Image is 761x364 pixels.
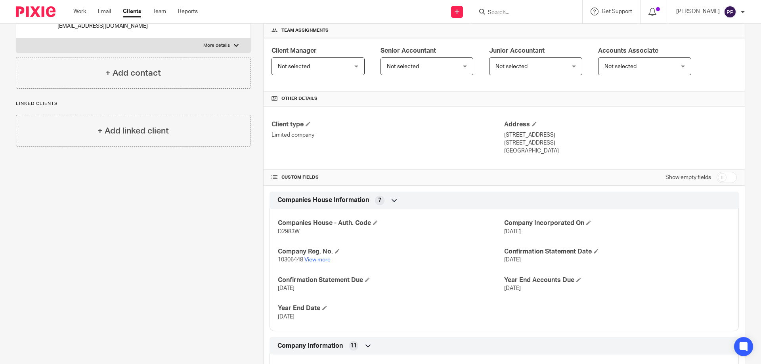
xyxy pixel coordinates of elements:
[504,131,737,139] p: [STREET_ADDRESS]
[304,257,331,263] a: View more
[504,147,737,155] p: [GEOGRAPHIC_DATA]
[489,48,545,54] span: Junior Accountant
[73,8,86,15] a: Work
[98,125,169,137] h4: + Add linked client
[665,173,711,181] label: Show empty fields
[495,64,528,69] span: Not selected
[504,229,521,234] span: [DATE]
[281,95,317,102] span: Other details
[278,304,504,313] h4: Year End Date
[98,8,111,15] a: Email
[504,286,521,291] span: [DATE]
[380,48,436,54] span: Senior Accountant
[350,342,357,350] span: 11
[278,229,300,234] span: D2983W
[504,257,521,263] span: [DATE]
[278,248,504,256] h4: Company Reg. No.
[278,257,303,263] span: 10306448
[504,219,730,227] h4: Company Incorporated On
[16,101,251,107] p: Linked clients
[278,276,504,284] h4: Confirmation Statement Due
[598,48,658,54] span: Accounts Associate
[278,314,294,320] span: [DATE]
[272,120,504,129] h4: Client type
[105,67,161,79] h4: + Add contact
[604,64,637,69] span: Not selected
[277,342,343,350] span: Company Information
[281,27,329,34] span: Team assignments
[504,276,730,284] h4: Year End Accounts Due
[387,64,419,69] span: Not selected
[602,9,632,14] span: Get Support
[153,8,166,15] a: Team
[272,48,317,54] span: Client Manager
[504,248,730,256] h4: Confirmation Statement Date
[278,286,294,291] span: [DATE]
[57,22,148,30] p: [EMAIL_ADDRESS][DOMAIN_NAME]
[676,8,720,15] p: [PERSON_NAME]
[272,131,504,139] p: Limited company
[178,8,198,15] a: Reports
[278,219,504,227] h4: Companies House - Auth. Code
[203,42,230,49] p: More details
[487,10,558,17] input: Search
[378,196,381,204] span: 7
[504,120,737,129] h4: Address
[724,6,736,18] img: svg%3E
[272,174,504,181] h4: CUSTOM FIELDS
[16,6,55,17] img: Pixie
[278,64,310,69] span: Not selected
[123,8,141,15] a: Clients
[504,139,737,147] p: [STREET_ADDRESS]
[277,196,369,204] span: Companies House Information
